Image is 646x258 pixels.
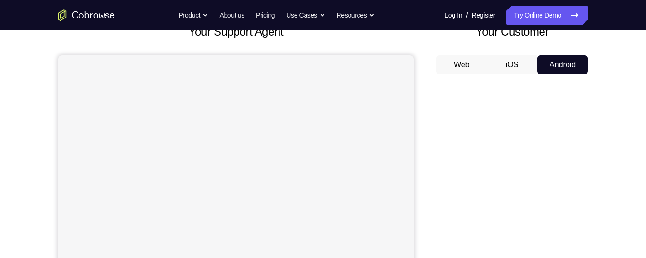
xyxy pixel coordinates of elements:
a: Go to the home page [58,9,115,21]
button: Android [537,55,588,74]
button: Resources [337,6,375,25]
a: Log In [445,6,462,25]
button: Product [179,6,209,25]
button: iOS [487,55,538,74]
span: / [466,9,468,21]
a: Try Online Demo [506,6,588,25]
h2: Your Customer [436,23,588,40]
a: About us [219,6,244,25]
h2: Your Support Agent [58,23,414,40]
button: Web [436,55,487,74]
a: Register [472,6,495,25]
a: Pricing [256,6,275,25]
button: Use Cases [286,6,325,25]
